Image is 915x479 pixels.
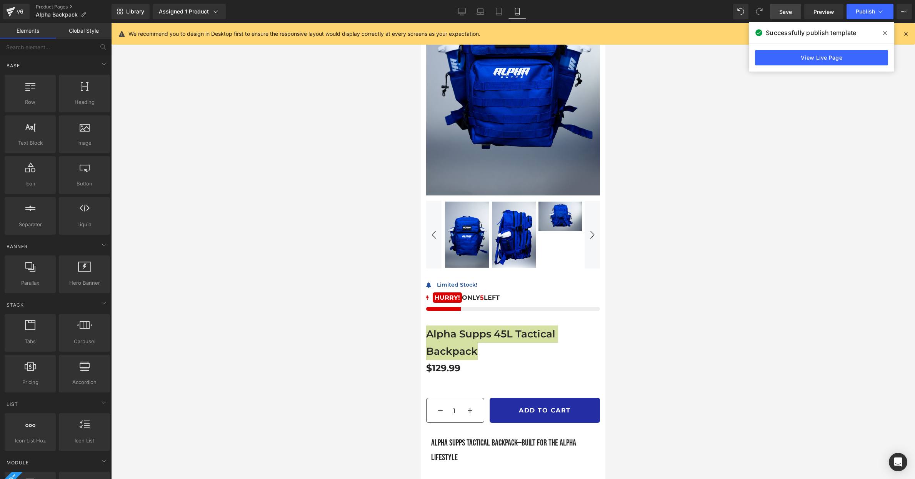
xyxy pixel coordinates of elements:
[61,180,108,188] span: Button
[6,62,21,69] span: Base
[766,28,856,37] span: Successfully publish template
[15,7,25,17] div: v6
[897,4,912,19] button: More
[847,4,893,19] button: Publish
[61,437,108,445] span: Icon List
[98,384,150,391] span: Add to Cart
[10,413,179,442] p: Alpha Supps Tactical Backpack—Built for the Alpha Lifestyle
[7,337,53,345] span: Tabs
[7,279,53,287] span: Parallax
[889,453,907,471] div: Open Intercom Messenger
[59,271,63,278] span: 5
[6,301,25,309] span: Stack
[7,139,53,147] span: Text Block
[159,8,220,15] div: Assigned 1 Product
[5,269,179,280] div: ONLY LEFT
[12,269,41,280] mark: HURRY!
[804,4,843,19] a: Preview
[7,220,53,229] span: Separator
[7,437,53,445] span: Icon List Hoz
[7,98,53,106] span: Row
[61,220,108,229] span: Liquid
[5,302,179,337] p: Alpha Supps 45L Tactical Backpack
[453,4,471,19] a: Desktop
[71,179,115,245] img: Alpha Supps 45L Tactical Backpack - Alpha Supps®
[24,179,68,245] img: Alpha Supps 45L Tactical Backpack - Alpha Supps®
[421,23,605,479] iframe: To enrich screen reader interactions, please activate Accessibility in Grammarly extension settings
[471,4,490,19] a: Laptop
[6,243,28,250] span: Banner
[856,8,875,15] span: Publish
[61,337,108,345] span: Carousel
[7,378,53,386] span: Pricing
[6,401,19,408] span: List
[733,4,748,19] button: Undo
[36,12,78,18] span: Alpha Backpack
[61,98,108,106] span: Heading
[779,8,792,16] span: Save
[69,375,179,400] button: Add to Cart
[61,279,108,287] span: Hero Banner
[490,4,508,19] a: Tablet
[112,4,150,19] a: New Library
[61,378,108,386] span: Accordion
[752,4,767,19] button: Redo
[61,139,108,147] span: Image
[126,8,144,15] span: Library
[36,4,112,10] a: Product Pages
[128,30,480,38] p: We recommend you to design in Desktop first to ensure the responsive layout would display correct...
[6,459,30,466] span: Module
[508,4,527,19] a: Mobile
[3,4,30,19] a: v6
[56,23,112,38] a: Global Style
[118,179,162,208] img: Alpha Supps 45L Tactical Backpack - Alpha Supps®
[755,50,888,65] a: View Live Page
[5,337,40,353] span: $129.99
[813,8,834,16] span: Preview
[7,180,53,188] span: Icon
